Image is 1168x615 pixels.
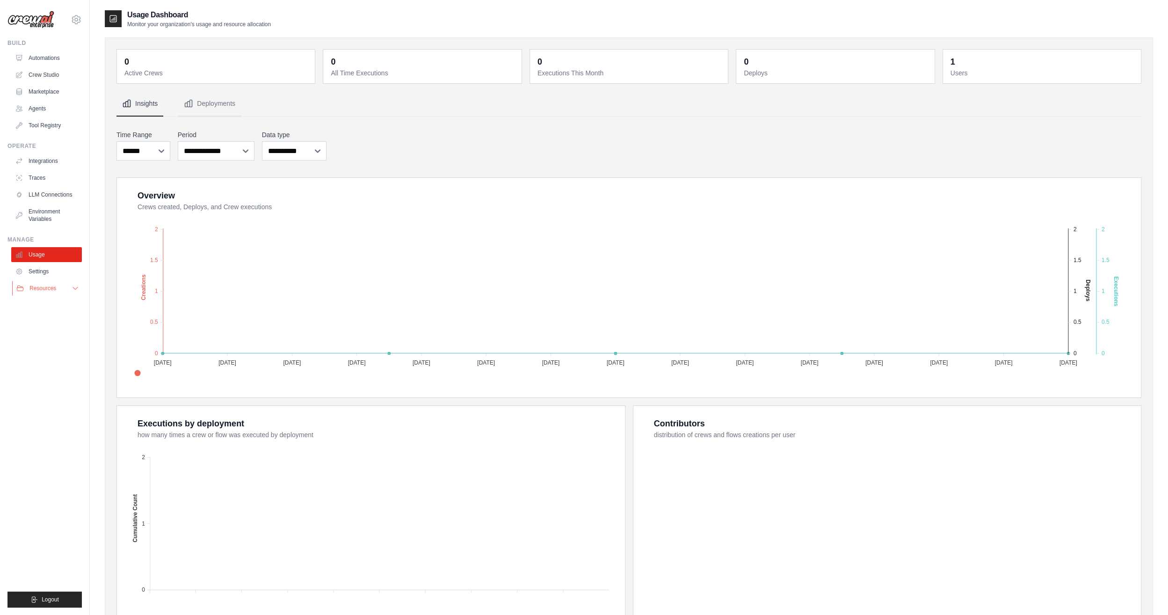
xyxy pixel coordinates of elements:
[138,202,1130,212] dt: Crews created, Deploys, and Crew executions
[1074,288,1077,294] tspan: 1
[29,285,56,292] span: Resources
[178,130,254,139] label: Period
[654,430,1130,439] dt: distribution of crews and flows creations per user
[11,84,82,99] a: Marketplace
[1102,226,1105,233] tspan: 2
[138,430,614,439] dt: how many times a crew or flow was executed by deployment
[1074,257,1081,264] tspan: 1.5
[744,68,929,78] dt: Deploys
[607,359,624,366] tspan: [DATE]
[950,68,1135,78] dt: Users
[1059,359,1077,366] tspan: [DATE]
[12,281,83,296] button: Resources
[744,55,748,68] div: 0
[116,91,163,117] button: Insights
[11,67,82,82] a: Crew Studio
[42,596,59,603] span: Logout
[331,55,335,68] div: 0
[7,11,54,29] img: Logo
[218,359,236,366] tspan: [DATE]
[654,417,705,430] div: Contributors
[262,130,326,139] label: Data type
[950,55,955,68] div: 1
[178,91,241,117] button: Deployments
[124,55,129,68] div: 0
[11,170,82,185] a: Traces
[801,359,819,366] tspan: [DATE]
[1102,288,1105,294] tspan: 1
[331,68,515,78] dt: All Time Executions
[11,247,82,262] a: Usage
[155,288,158,294] tspan: 1
[930,359,948,366] tspan: [DATE]
[477,359,495,366] tspan: [DATE]
[7,592,82,608] button: Logout
[11,118,82,133] a: Tool Registry
[11,264,82,279] a: Settings
[11,101,82,116] a: Agents
[1113,277,1119,307] text: Executions
[155,226,158,233] tspan: 2
[142,520,145,527] tspan: 1
[11,187,82,202] a: LLM Connections
[348,359,366,366] tspan: [DATE]
[124,68,309,78] dt: Active Crews
[1102,319,1110,326] tspan: 0.5
[1074,226,1077,233] tspan: 2
[150,257,158,264] tspan: 1.5
[138,417,244,430] div: Executions by deployment
[671,359,689,366] tspan: [DATE]
[127,21,271,28] p: Monitor your organization's usage and resource allocation
[138,189,175,202] div: Overview
[7,142,82,150] div: Operate
[142,454,145,461] tspan: 2
[283,359,301,366] tspan: [DATE]
[537,68,722,78] dt: Executions This Month
[11,51,82,66] a: Automations
[7,236,82,243] div: Manage
[537,55,542,68] div: 0
[132,494,138,542] text: Cumulative Count
[154,359,172,366] tspan: [DATE]
[1074,350,1077,357] tspan: 0
[865,359,883,366] tspan: [DATE]
[11,154,82,168] a: Integrations
[1074,319,1081,326] tspan: 0.5
[150,319,158,326] tspan: 0.5
[1102,350,1105,357] tspan: 0
[1085,279,1091,301] text: Deploys
[142,586,145,593] tspan: 0
[994,359,1012,366] tspan: [DATE]
[736,359,754,366] tspan: [DATE]
[7,39,82,47] div: Build
[155,350,158,357] tspan: 0
[413,359,430,366] tspan: [DATE]
[116,130,170,139] label: Time Range
[140,274,147,300] text: Creations
[116,91,1141,117] nav: Tabs
[1102,257,1110,264] tspan: 1.5
[11,204,82,227] a: Environment Variables
[542,359,559,366] tspan: [DATE]
[127,9,271,21] h2: Usage Dashboard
